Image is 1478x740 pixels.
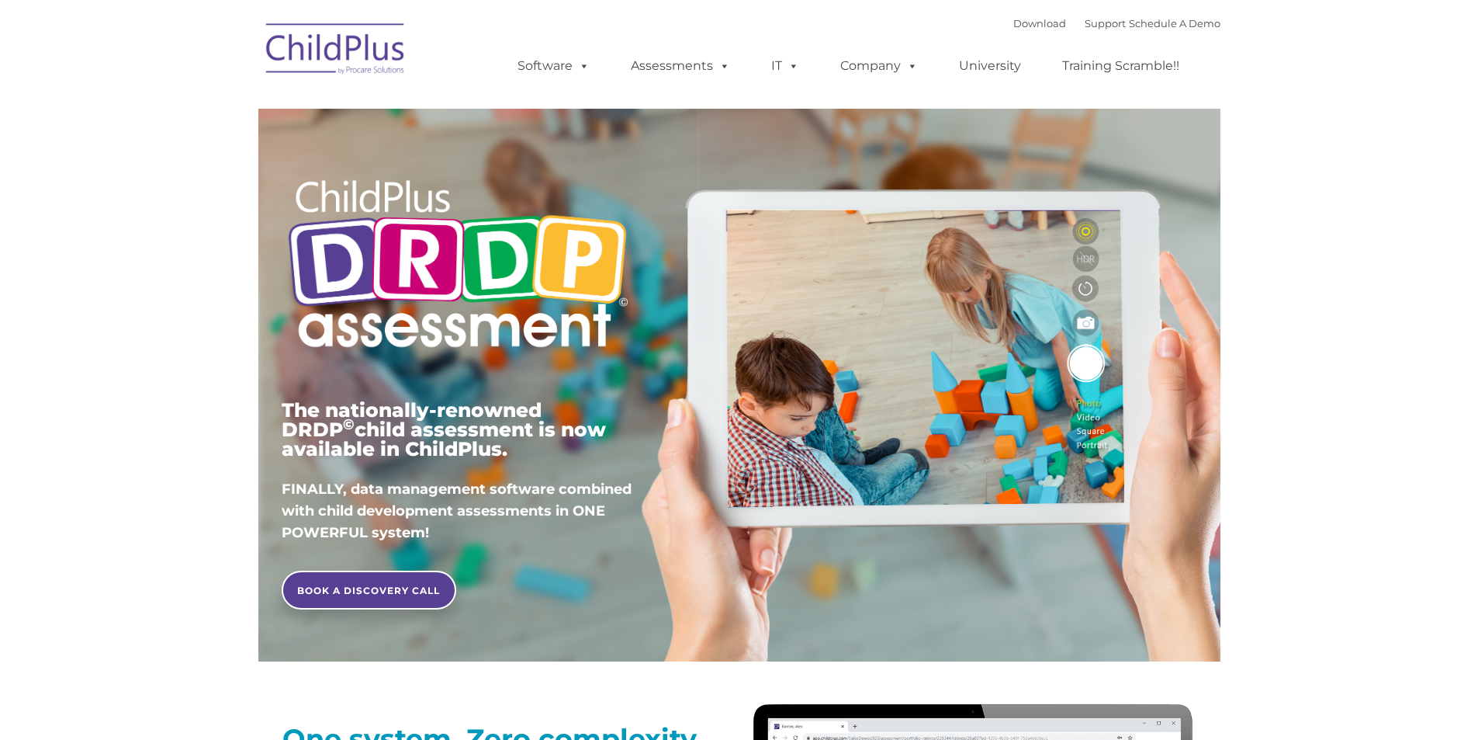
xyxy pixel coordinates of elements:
[282,159,634,373] img: Copyright - DRDP Logo Light
[1013,17,1220,30] font: |
[343,415,355,433] sup: ©
[1129,17,1220,30] a: Schedule A Demo
[282,481,632,541] span: FINALLY, data management software combined with child development assessments in ONE POWERFUL sys...
[756,50,815,82] a: IT
[502,50,605,82] a: Software
[1085,17,1126,30] a: Support
[1013,17,1066,30] a: Download
[825,50,933,82] a: Company
[282,398,606,460] span: The nationally-renowned DRDP child assessment is now available in ChildPlus.
[1047,50,1195,82] a: Training Scramble!!
[943,50,1037,82] a: University
[615,50,746,82] a: Assessments
[282,571,456,610] a: BOOK A DISCOVERY CALL
[258,12,414,90] img: ChildPlus by Procare Solutions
